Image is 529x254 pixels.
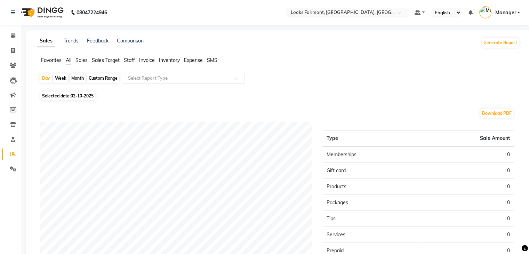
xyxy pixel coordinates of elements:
[40,92,95,100] span: Selected date:
[322,211,418,227] td: Tips
[322,163,418,179] td: Gift card
[495,9,516,16] span: Manager
[92,57,120,63] span: Sales Target
[139,57,155,63] span: Invoice
[207,57,217,63] span: SMS
[64,38,79,44] a: Trends
[71,93,94,98] span: 02-10-2025
[184,57,203,63] span: Expense
[418,211,514,227] td: 0
[479,6,491,18] img: Manager
[41,57,62,63] span: Favorites
[322,195,418,211] td: Packages
[322,130,418,147] th: Type
[418,227,514,243] td: 0
[66,57,71,63] span: All
[75,57,88,63] span: Sales
[37,35,55,47] a: Sales
[418,130,514,147] th: Sale Amount
[53,73,68,83] div: Week
[418,195,514,211] td: 0
[87,73,119,83] div: Custom Range
[482,38,519,48] button: Generate Report
[18,3,65,22] img: logo
[124,57,135,63] span: Staff
[87,38,109,44] a: Feedback
[322,179,418,195] td: Products
[159,57,180,63] span: Inventory
[70,73,86,83] div: Month
[418,146,514,163] td: 0
[77,3,107,22] b: 08047224946
[117,38,144,44] a: Comparison
[322,227,418,243] td: Services
[418,179,514,195] td: 0
[40,73,52,83] div: Day
[480,109,513,118] button: Download PDF
[322,146,418,163] td: Memberships
[418,163,514,179] td: 0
